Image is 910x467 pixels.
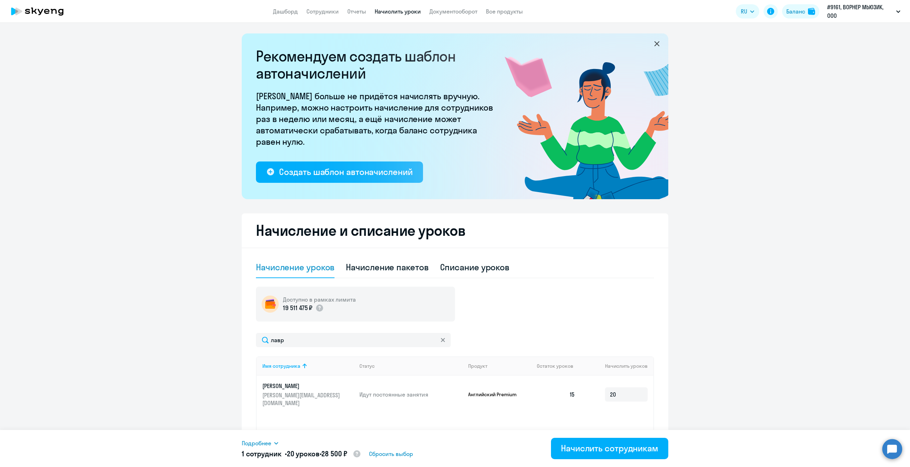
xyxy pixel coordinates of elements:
[786,7,805,16] div: Баланс
[782,4,819,18] button: Балансbalance
[375,8,421,15] a: Начислить уроки
[256,261,334,273] div: Начисление уроков
[262,382,354,407] a: [PERSON_NAME][PERSON_NAME][EMAIL_ADDRESS][DOMAIN_NAME]
[262,382,342,390] p: [PERSON_NAME]
[262,363,300,369] div: Имя сотрудника
[359,363,375,369] div: Статус
[283,296,356,303] h5: Доступно в рамках лимита
[551,438,668,459] button: Начислить сотрудникам
[262,391,342,407] p: [PERSON_NAME][EMAIL_ADDRESS][DOMAIN_NAME]
[256,161,423,183] button: Создать шаблон автоначислений
[346,261,428,273] div: Начисление пакетов
[736,4,759,18] button: RU
[537,363,581,369] div: Остаток уроков
[440,261,510,273] div: Списание уроков
[242,439,271,447] span: Подробнее
[486,8,523,15] a: Все продукты
[347,8,366,15] a: Отчеты
[537,363,573,369] span: Остаток уроков
[306,8,339,15] a: Сотрудники
[359,363,462,369] div: Статус
[468,363,531,369] div: Продукт
[256,90,498,147] p: [PERSON_NAME] больше не придётся начислять вручную. Например, можно настроить начисление для сотр...
[827,3,893,20] p: #9161, ВОРНЕР МЬЮЗИК, ООО
[359,391,462,398] p: Идут постоянные занятия
[262,363,354,369] div: Имя сотрудника
[468,391,521,398] p: Английский Premium
[561,442,658,454] div: Начислить сотрудникам
[531,376,581,413] td: 15
[468,363,487,369] div: Продукт
[824,3,904,20] button: #9161, ВОРНЕР МЬЮЗИК, ООО
[283,303,312,313] p: 19 511 475 ₽
[429,8,477,15] a: Документооборот
[287,449,320,458] span: 20 уроков
[279,166,412,177] div: Создать шаблон автоначислений
[321,449,347,458] span: 28 500 ₽
[369,450,413,458] span: Сбросить выбор
[273,8,298,15] a: Дашборд
[741,7,747,16] span: RU
[256,48,498,82] h2: Рекомендуем создать шаблон автоначислений
[256,222,654,239] h2: Начисление и списание уроков
[581,356,653,376] th: Начислить уроков
[808,8,815,15] img: balance
[262,296,279,313] img: wallet-circle.png
[242,449,361,460] h5: 1 сотрудник • •
[256,333,451,347] input: Поиск по имени, email, продукту или статусу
